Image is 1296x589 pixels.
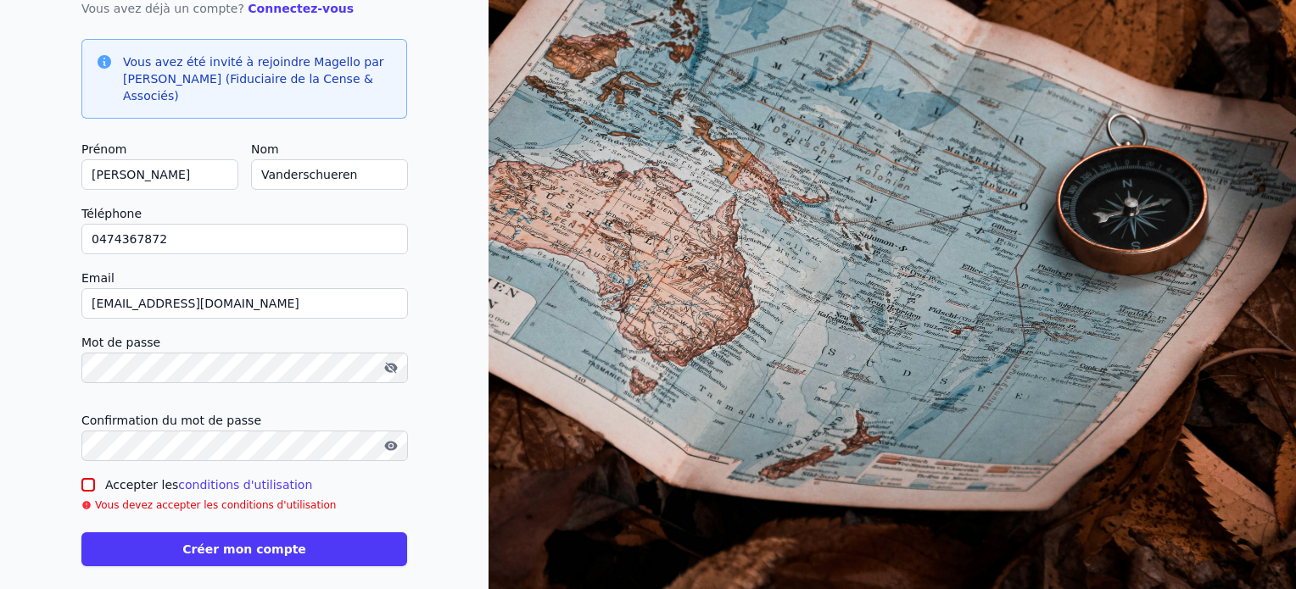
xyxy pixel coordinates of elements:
label: Mot de passe [81,332,407,353]
label: Accepter les [105,478,312,492]
a: Connectez-vous [248,2,354,15]
label: Nom [251,139,407,159]
p: Vous devez accepter les conditions d'utilisation [95,498,336,512]
label: Prénom [81,139,237,159]
button: Créer mon compte [81,532,407,566]
label: Email [81,268,407,288]
a: conditions d'utilisation [178,478,312,492]
label: Téléphone [81,203,407,224]
h3: Vous avez été invité à rejoindre Magello par [PERSON_NAME] (Fiduciaire de la Cense & Associés) [123,53,393,104]
label: Confirmation du mot de passe [81,410,407,431]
